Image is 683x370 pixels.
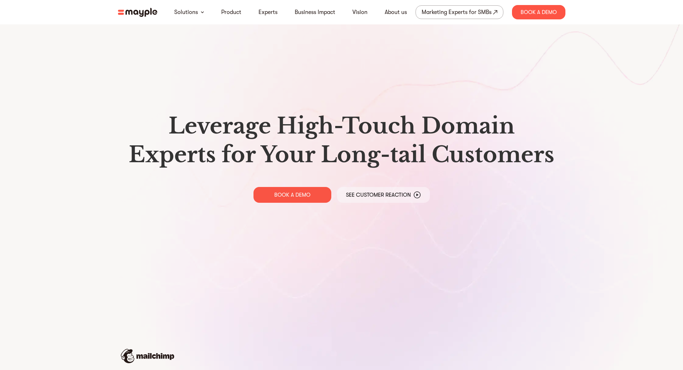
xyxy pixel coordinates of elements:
[121,349,174,363] img: mailchimp-logo
[295,8,335,17] a: Business Impact
[346,191,411,198] p: See Customer Reaction
[274,191,310,198] p: BOOK A DEMO
[124,112,560,169] h1: Leverage High-Touch Domain Experts for Your Long-tail Customers
[422,7,492,17] div: Marketing Experts for SMBs
[253,187,331,203] a: BOOK A DEMO
[118,8,157,17] img: mayple-logo
[416,5,503,19] a: Marketing Experts for SMBs
[221,8,241,17] a: Product
[259,8,278,17] a: Experts
[337,187,430,203] a: See Customer Reaction
[174,8,198,17] a: Solutions
[512,5,565,19] div: Book A Demo
[201,11,204,13] img: arrow-down
[385,8,407,17] a: About us
[352,8,367,17] a: Vision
